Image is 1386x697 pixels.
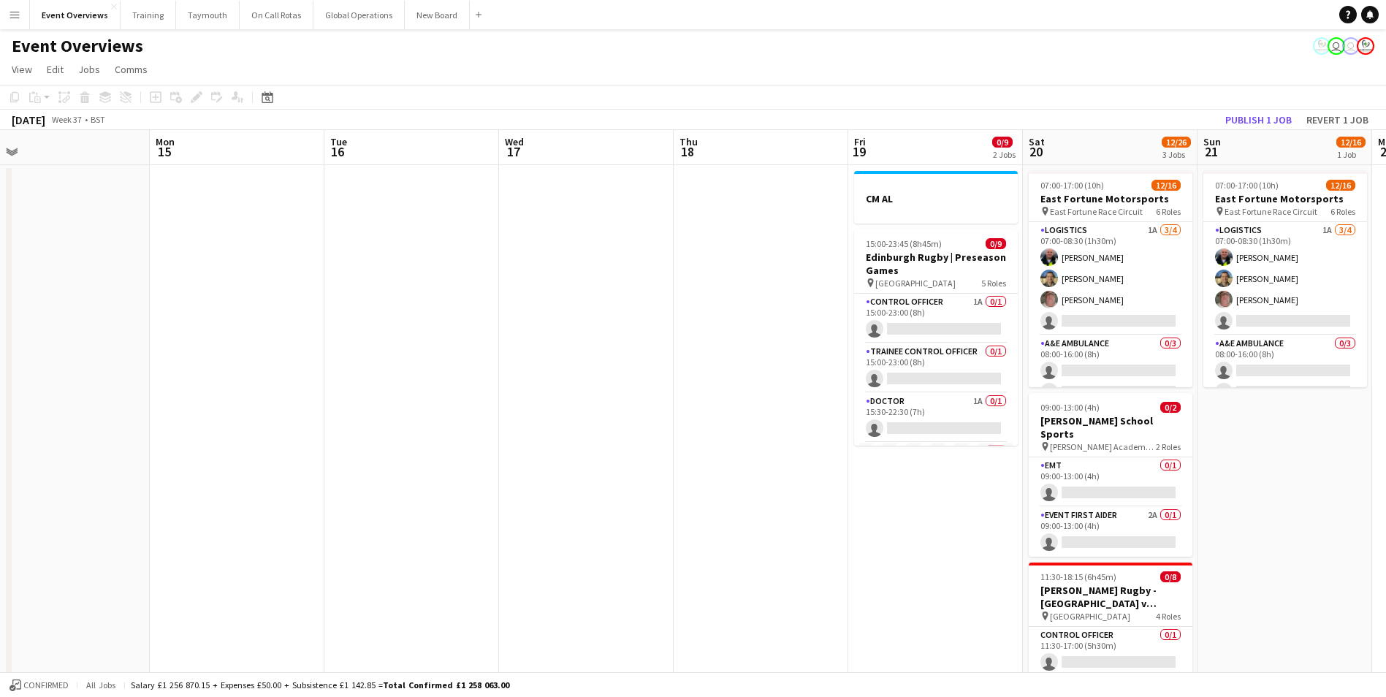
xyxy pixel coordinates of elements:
button: Training [121,1,176,29]
span: Wed [505,135,524,148]
span: 12/26 [1162,137,1191,148]
span: Mon [156,135,175,148]
span: 12/16 [1336,137,1366,148]
div: Salary £1 256 870.15 + Expenses £50.00 + Subsistence £1 142.85 = [131,679,509,690]
h3: [PERSON_NAME] School Sports [1029,414,1192,441]
app-card-role: Control Officer1A0/115:00-23:00 (8h) [854,294,1018,343]
h3: [PERSON_NAME] Rugby - [GEOGRAPHIC_DATA] v [GEOGRAPHIC_DATA][PERSON_NAME] - Varsity Match [1029,584,1192,610]
span: 20 [1027,143,1045,160]
button: Event Overviews [30,1,121,29]
a: Jobs [72,60,106,79]
span: [PERSON_NAME] Academy Playing Fields [1050,441,1156,452]
h3: East Fortune Motorsports [1203,192,1367,205]
app-user-avatar: Operations Manager [1357,37,1374,55]
div: 3 Jobs [1162,149,1190,160]
span: East Fortune Race Circuit [1225,206,1317,217]
span: 07:00-17:00 (10h) [1215,180,1279,191]
button: Confirmed [7,677,71,693]
span: Total Confirmed £1 258 063.00 [383,679,509,690]
div: 2 Jobs [993,149,1016,160]
app-user-avatar: Operations Team [1342,37,1360,55]
a: Comms [109,60,153,79]
app-job-card: 07:00-17:00 (10h)12/16East Fortune Motorsports East Fortune Race Circuit6 RolesLogistics1A3/407:0... [1203,171,1367,387]
app-job-card: 07:00-17:00 (10h)12/16East Fortune Motorsports East Fortune Race Circuit6 RolesLogistics1A3/407:0... [1029,171,1192,387]
app-card-role: Doctor1A0/115:30-22:30 (7h) [854,393,1018,443]
span: [GEOGRAPHIC_DATA] [1050,611,1130,622]
span: 0/9 [992,137,1013,148]
h1: Event Overviews [12,35,143,57]
span: [GEOGRAPHIC_DATA] [875,278,956,289]
div: BST [91,114,105,125]
span: 12/16 [1326,180,1355,191]
h3: CM AL [854,192,1018,205]
div: [DATE] [12,113,45,127]
span: Edit [47,63,64,76]
span: 17 [503,143,524,160]
app-card-role: A&E Ambulance0/308:00-16:00 (8h) [1029,335,1192,427]
span: 21 [1201,143,1221,160]
app-card-role: Event First Aider13A0/4 [854,443,1018,556]
span: 19 [852,143,866,160]
app-card-role: Event First Aider2A0/109:00-13:00 (4h) [1029,507,1192,557]
a: View [6,60,38,79]
span: 0/2 [1160,402,1181,413]
span: Tue [330,135,347,148]
span: Week 37 [48,114,85,125]
a: Edit [41,60,69,79]
button: Taymouth [176,1,240,29]
app-card-role: Trainee Control Officer0/115:00-23:00 (8h) [854,343,1018,393]
span: 5 Roles [981,278,1006,289]
span: 12/16 [1151,180,1181,191]
button: Global Operations [313,1,405,29]
h3: East Fortune Motorsports [1029,192,1192,205]
span: 2 Roles [1156,441,1181,452]
h3: Edinburgh Rugby | Preseason Games [854,251,1018,277]
span: Jobs [78,63,100,76]
span: 16 [328,143,347,160]
app-card-role: Logistics1A3/407:00-08:30 (1h30m)[PERSON_NAME][PERSON_NAME][PERSON_NAME] [1029,222,1192,335]
span: Thu [679,135,698,148]
button: Publish 1 job [1219,110,1298,129]
span: Fri [854,135,866,148]
span: 09:00-13:00 (4h) [1040,402,1100,413]
span: 4 Roles [1156,611,1181,622]
app-card-role: A&E Ambulance0/308:00-16:00 (8h) [1203,335,1367,427]
button: On Call Rotas [240,1,313,29]
span: View [12,63,32,76]
span: All jobs [83,679,118,690]
span: 6 Roles [1330,206,1355,217]
app-card-role: Logistics1A3/407:00-08:30 (1h30m)[PERSON_NAME][PERSON_NAME][PERSON_NAME] [1203,222,1367,335]
app-card-role: Control Officer0/111:30-17:00 (5h30m) [1029,627,1192,677]
span: Sun [1203,135,1221,148]
app-card-role: EMT0/109:00-13:00 (4h) [1029,457,1192,507]
app-job-card: 15:00-23:45 (8h45m)0/9Edinburgh Rugby | Preseason Games [GEOGRAPHIC_DATA]5 RolesControl Officer1A... [854,229,1018,446]
span: 15 [153,143,175,160]
span: Comms [115,63,148,76]
app-job-card: 09:00-13:00 (4h)0/2[PERSON_NAME] School Sports [PERSON_NAME] Academy Playing Fields2 RolesEMT0/10... [1029,393,1192,557]
span: 0/9 [986,238,1006,249]
app-user-avatar: Operations Team [1328,37,1345,55]
button: Revert 1 job [1301,110,1374,129]
span: 11:30-18:15 (6h45m) [1040,571,1116,582]
app-job-card: CM AL [854,171,1018,224]
div: 1 Job [1337,149,1365,160]
span: 6 Roles [1156,206,1181,217]
span: East Fortune Race Circuit [1050,206,1143,217]
button: New Board [405,1,470,29]
app-user-avatar: Operations Manager [1313,37,1330,55]
span: 07:00-17:00 (10h) [1040,180,1104,191]
span: Confirmed [23,680,69,690]
span: 0/8 [1160,571,1181,582]
span: Sat [1029,135,1045,148]
span: 15:00-23:45 (8h45m) [866,238,942,249]
span: 18 [677,143,698,160]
